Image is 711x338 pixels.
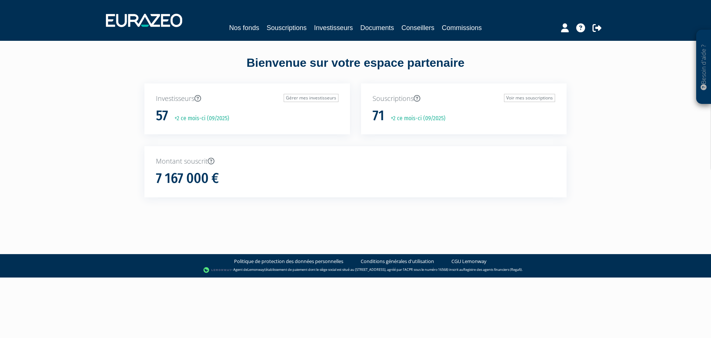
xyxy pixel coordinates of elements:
[7,266,704,274] div: - Agent de (établissement de paiement dont le siège social est situé au [STREET_ADDRESS], agréé p...
[229,23,259,33] a: Nos fonds
[247,267,264,272] a: Lemonway
[373,108,384,124] h1: 71
[156,171,219,186] h1: 7 167 000 €
[234,258,343,265] a: Politique de protection des données personnelles
[106,14,182,27] img: 1732889491-logotype_eurazeo_blanc_rvb.png
[401,23,434,33] a: Conseillers
[442,23,482,33] a: Commissions
[203,266,232,274] img: logo-lemonway.png
[360,23,394,33] a: Documents
[139,55,572,83] div: Bienvenue sur votre espace partenaire
[156,94,338,104] p: Investisseurs
[156,157,555,166] p: Montant souscrit
[156,108,168,124] h1: 57
[385,114,445,123] p: +2 ce mois-ci (09/2025)
[463,267,522,272] a: Registre des agents financiers (Regafi)
[314,23,353,33] a: Investisseurs
[169,114,229,123] p: +2 ce mois-ci (09/2025)
[504,94,555,102] a: Voir mes souscriptions
[267,23,307,33] a: Souscriptions
[373,94,555,104] p: Souscriptions
[451,258,487,265] a: CGU Lemonway
[361,258,434,265] a: Conditions générales d'utilisation
[700,34,708,101] p: Besoin d'aide ?
[284,94,338,102] a: Gérer mes investisseurs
